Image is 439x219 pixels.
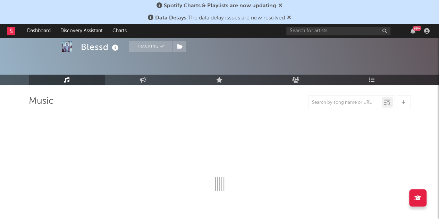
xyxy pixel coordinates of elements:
div: Blessd [81,41,120,53]
input: Search by song name or URL [309,100,382,106]
span: Spotify Charts & Playlists are now updating [164,3,276,9]
div: 99 + [413,26,421,31]
span: Data Delays [155,15,186,21]
a: Dashboard [22,24,56,38]
a: Charts [108,24,132,38]
button: 99+ [411,28,415,34]
a: Discovery Assistant [56,24,108,38]
span: Dismiss [278,3,282,9]
span: Dismiss [287,15,291,21]
input: Search for artists [286,27,390,35]
button: Tracking [129,41,172,52]
span: : The data delay issues are now resolved [155,15,285,21]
